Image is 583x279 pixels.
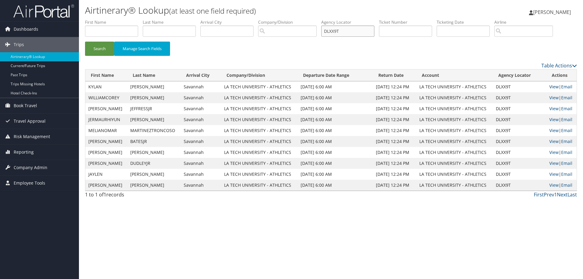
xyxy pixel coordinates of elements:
a: View [549,160,559,166]
label: First Name [85,19,143,25]
td: LA TECH UNIVERSITY - ATHLETICS [221,125,298,136]
a: Email [561,138,572,144]
a: First [534,191,544,198]
span: Trips [14,37,24,52]
td: [DATE] 12:24 PM [373,180,416,191]
td: | [546,136,577,147]
td: LA TECH UNIVERSITY - ATHLETICS [416,147,493,158]
a: Email [561,171,572,177]
label: Arrival City [200,19,258,25]
label: Ticket Number [379,19,437,25]
a: View [549,171,559,177]
td: [PERSON_NAME] [127,169,181,180]
a: View [549,117,559,122]
button: Manage Search Fields [114,42,170,56]
td: | [546,103,577,114]
td: Savannah [181,125,221,136]
td: LA TECH UNIVERSITY - ATHLETICS [221,147,298,158]
th: Return Date: activate to sort column ascending [373,70,416,81]
td: KYLAN [85,81,127,92]
td: DLXX9T [493,114,546,125]
td: [DATE] 12:24 PM [373,169,416,180]
label: Company/Division [258,19,321,25]
span: Employee Tools [14,175,45,191]
td: LA TECH UNIVERSITY - ATHLETICS [221,169,298,180]
td: LA TECH UNIVERSITY - ATHLETICS [416,103,493,114]
a: View [549,84,559,90]
td: LA TECH UNIVERSITY - ATHLETICS [416,136,493,147]
a: Email [561,84,572,90]
td: MARTINEZTRONCOSO [127,125,181,136]
td: | [546,180,577,191]
a: Email [561,182,572,188]
span: Book Travel [14,98,37,113]
a: 1 [554,191,557,198]
td: Savannah [181,114,221,125]
a: Email [561,95,572,100]
td: Savannah [181,136,221,147]
td: LA TECH UNIVERSITY - ATHLETICS [416,158,493,169]
td: BATESJR [127,136,181,147]
a: Prev [544,191,554,198]
a: View [549,128,559,133]
td: Savannah [181,81,221,92]
td: Savannah [181,169,221,180]
a: View [549,95,559,100]
td: DLXX9T [493,136,546,147]
td: [DATE] 6:00 AM [298,92,373,103]
td: [PERSON_NAME] [85,103,127,114]
th: First Name: activate to sort column ascending [85,70,127,81]
td: LA TECH UNIVERSITY - ATHLETICS [221,158,298,169]
td: LA TECH UNIVERSITY - ATHLETICS [221,92,298,103]
span: Company Admin [14,160,47,175]
td: LA TECH UNIVERSITY - ATHLETICS [416,92,493,103]
div: 1 to 1 of records [85,191,201,201]
td: [PERSON_NAME] [127,92,181,103]
td: Savannah [181,92,221,103]
label: Agency Locator [321,19,379,25]
a: [PERSON_NAME] [529,3,577,21]
td: LA TECH UNIVERSITY - ATHLETICS [221,103,298,114]
td: DLXX9T [493,180,546,191]
td: [DATE] 6:00 AM [298,180,373,191]
a: Email [561,160,572,166]
td: DLXX9T [493,169,546,180]
td: Savannah [181,180,221,191]
td: LA TECH UNIVERSITY - ATHLETICS [416,81,493,92]
td: DLXX9T [493,92,546,103]
th: Account: activate to sort column ascending [416,70,493,81]
td: | [546,169,577,180]
td: Savannah [181,158,221,169]
a: Email [561,117,572,122]
td: LA TECH UNIVERSITY - ATHLETICS [221,114,298,125]
td: [DATE] 6:00 AM [298,125,373,136]
td: | [546,158,577,169]
td: LA TECH UNIVERSITY - ATHLETICS [221,180,298,191]
td: MELIANOMAR [85,125,127,136]
th: Actions [546,70,577,81]
a: View [549,106,559,111]
th: Departure Date Range: activate to sort column ascending [298,70,373,81]
small: (at least one field required) [169,6,256,16]
td: [DATE] 12:24 PM [373,81,416,92]
td: LA TECH UNIVERSITY - ATHLETICS [416,180,493,191]
th: Arrival City: activate to sort column ascending [181,70,221,81]
th: Agency Locator: activate to sort column ascending [493,70,546,81]
td: DLXX9T [493,81,546,92]
th: Company/Division [221,70,298,81]
label: Airline [494,19,557,25]
td: | [546,81,577,92]
td: [PERSON_NAME] [127,180,181,191]
td: [DATE] 12:24 PM [373,103,416,114]
button: Search [85,42,114,56]
h1: Airtinerary® Lookup [85,4,413,17]
td: [PERSON_NAME] [85,180,127,191]
td: Savannah [181,147,221,158]
td: [PERSON_NAME] [127,81,181,92]
td: DUDLEYJR [127,158,181,169]
td: DLXX9T [493,103,546,114]
a: Last [568,191,577,198]
span: Dashboards [14,22,38,37]
a: Next [557,191,568,198]
td: LA TECH UNIVERSITY - ATHLETICS [221,136,298,147]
